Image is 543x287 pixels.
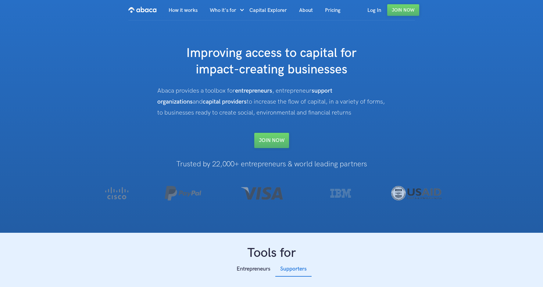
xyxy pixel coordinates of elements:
strong: capital providers [203,98,247,105]
strong: entrepreneurs [235,87,272,94]
div: Entrepreneurs [237,264,270,274]
a: Join Now [387,4,419,16]
h1: Improving access to capital for impact-creating businesses [150,45,394,78]
a: Join NOW [254,133,289,148]
h1: Tools for [81,245,462,261]
h1: Trusted by 22,000+ entrepreneurs & world leading partners [81,160,462,168]
img: Abaca logo [128,5,156,15]
div: Abaca provides a toolbox for , entrepreneur and to increase the flow of capital, in a variety of ... [157,85,386,118]
div: Supporters [280,264,307,274]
